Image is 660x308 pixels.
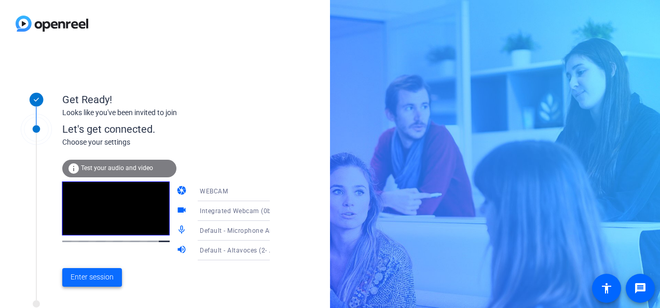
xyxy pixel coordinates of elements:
span: Enter session [71,272,114,283]
mat-icon: mic_none [176,225,189,237]
mat-icon: volume_up [176,244,189,257]
mat-icon: message [634,282,647,295]
span: Default - Altavoces (2- Realtek(R) Audio) [200,246,322,254]
mat-icon: accessibility [600,282,613,295]
div: Get Ready! [62,92,270,107]
button: Enter session [62,268,122,287]
mat-icon: camera [176,185,189,198]
span: Integrated Webcam (0bda:565c) [200,206,298,215]
span: Test your audio and video [81,164,153,172]
div: Looks like you've been invited to join [62,107,270,118]
div: Choose your settings [62,137,291,148]
div: Let's get connected. [62,121,291,137]
mat-icon: info [67,162,80,175]
span: WEBCAM [200,188,228,195]
span: Default - Microphone Array (2- Realtek(R) Audio) [200,226,346,234]
mat-icon: videocam [176,205,189,217]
